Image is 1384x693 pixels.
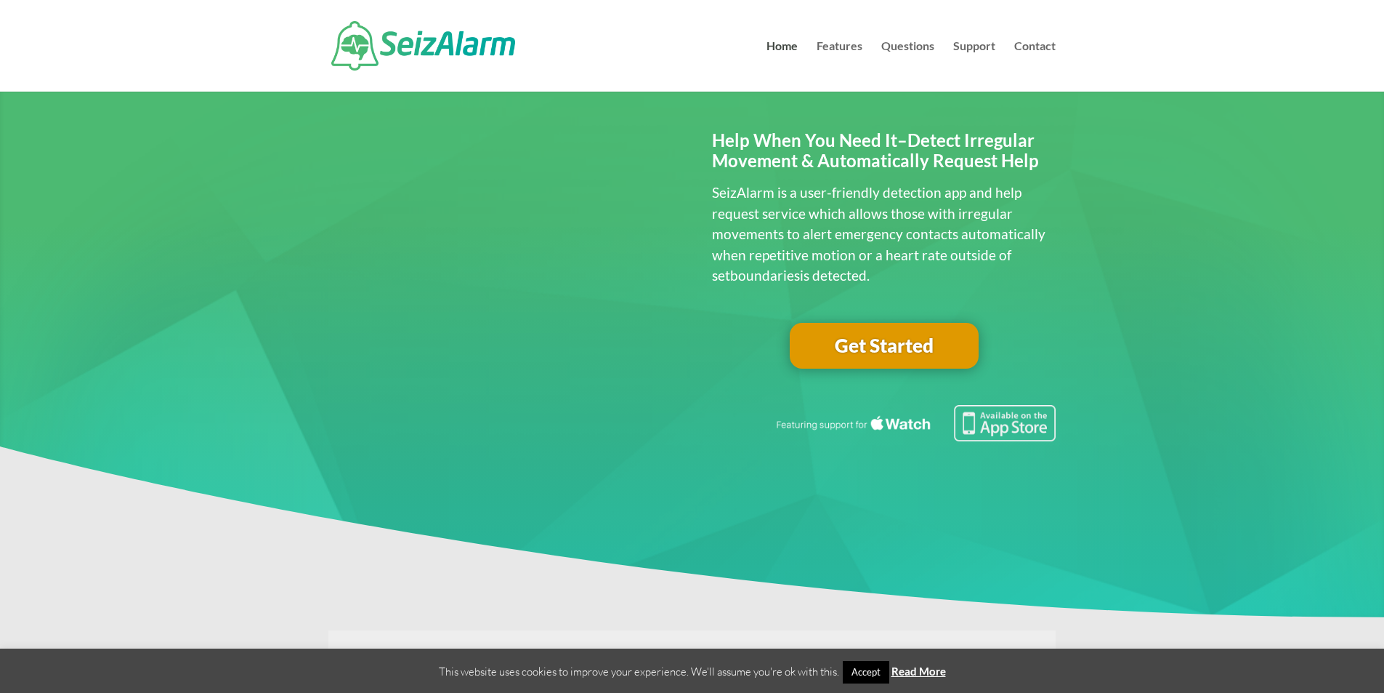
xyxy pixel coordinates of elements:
[712,130,1056,180] h2: Help When You Need It–Detect Irregular Movement & Automatically Request Help
[843,661,889,684] a: Accept
[712,183,1056,287] p: SeizAlarm is a user-friendly detection app and help request service which allows those with irreg...
[881,41,934,92] a: Questions
[774,428,1056,444] a: Featuring seizure detection support for the Apple Watch
[1255,636,1368,677] iframe: Help widget launcher
[817,41,862,92] a: Features
[331,21,515,71] img: SeizAlarm
[439,665,946,678] span: This website uses cookies to improve your experience. We'll assume you're ok with this.
[790,323,979,369] a: Get Started
[766,41,798,92] a: Home
[1014,41,1056,92] a: Contact
[774,405,1056,441] img: Seizure detection available in the Apple App Store.
[953,41,995,92] a: Support
[730,267,800,284] span: boundaries
[891,665,946,678] a: Read More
